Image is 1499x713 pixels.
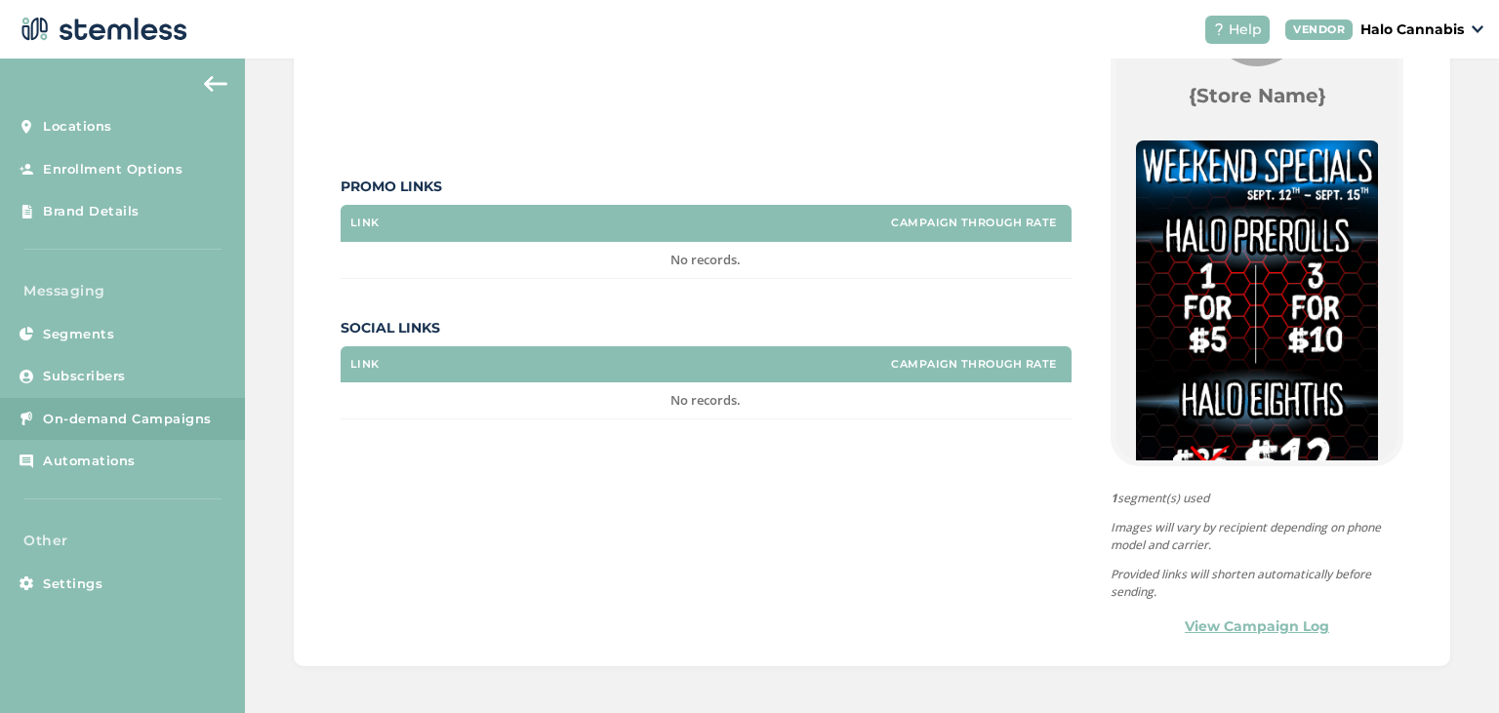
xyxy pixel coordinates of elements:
[341,177,1072,197] label: Promo Links
[891,217,1057,229] label: Campaign Through Rate
[43,452,136,471] span: Automations
[43,574,102,594] span: Settings
[16,10,187,49] img: logo-dark-0685b13c.svg
[1111,519,1403,554] p: Images will vary by recipient depending on phone model and carrier.
[350,217,380,229] label: Link
[1189,82,1326,109] label: {Store Name}
[891,358,1057,371] label: Campaign Through Rate
[1111,490,1403,507] span: segment(s) used
[670,391,741,409] span: No records.
[1213,23,1225,35] img: icon-help-white-03924b79.svg
[1360,20,1464,40] p: Halo Cannabis
[1136,140,1379,573] img: mnCflmNLX04kFFvF99daCimbp4wzVlwLz68PhXez.jpg
[43,325,114,344] span: Segments
[43,367,126,386] span: Subscribers
[43,160,182,179] span: Enrollment Options
[204,76,227,92] img: icon-arrow-back-accent-c549486e.svg
[1472,25,1483,33] img: icon_down-arrow-small-66adaf34.svg
[43,117,112,137] span: Locations
[1185,616,1329,637] a: View Campaign Log
[1111,490,1117,506] strong: 1
[43,202,140,221] span: Brand Details
[1229,20,1262,40] span: Help
[1401,619,1499,713] iframe: Chat Widget
[1285,20,1353,40] div: VENDOR
[341,318,1072,338] label: Social Links
[43,410,212,429] span: On-demand Campaigns
[350,358,380,371] label: Link
[670,251,741,268] span: No records.
[1111,566,1403,601] p: Provided links will shorten automatically before sending.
